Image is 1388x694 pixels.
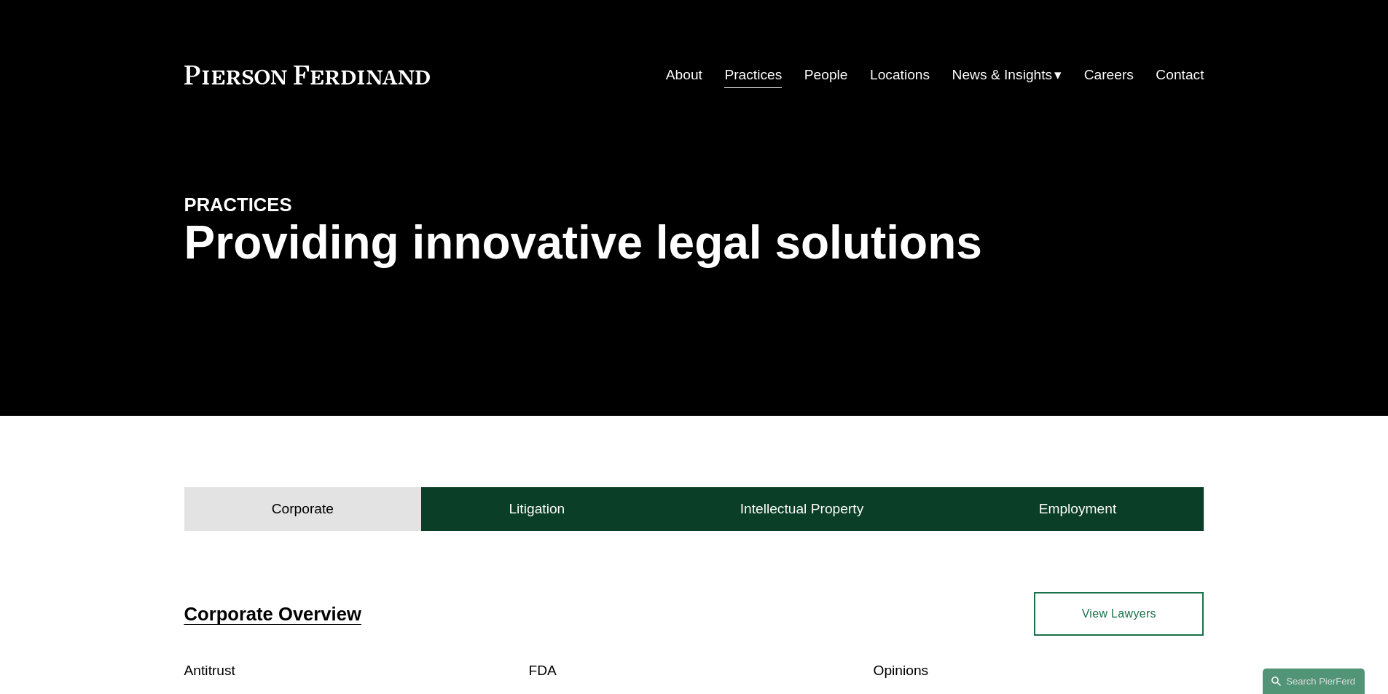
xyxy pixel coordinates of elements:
[1084,61,1134,89] a: Careers
[184,193,439,216] h4: PRACTICES
[509,500,565,518] h4: Litigation
[1263,669,1365,694] a: Search this site
[1156,61,1204,89] a: Contact
[952,63,1053,88] span: News & Insights
[804,61,848,89] a: People
[184,604,361,624] a: Corporate Overview
[952,61,1062,89] a: folder dropdown
[666,61,702,89] a: About
[184,663,235,678] a: Antitrust
[529,663,557,678] a: FDA
[724,61,782,89] a: Practices
[740,500,864,518] h4: Intellectual Property
[1039,500,1117,518] h4: Employment
[272,500,334,518] h4: Corporate
[184,216,1204,269] h1: Providing innovative legal solutions
[873,663,928,678] a: Opinions
[870,61,930,89] a: Locations
[1034,592,1204,636] a: View Lawyers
